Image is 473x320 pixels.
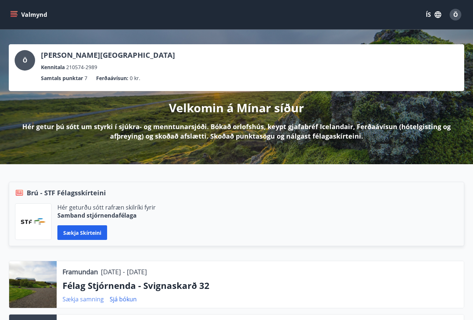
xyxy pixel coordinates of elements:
[57,203,156,211] p: Hér geturðu sótt rafræn skilríki fyrir
[110,295,137,303] a: Sjá bókun
[21,218,46,225] img: vjCaq2fThgY3EUYqSgpjEiBg6WP39ov69hlhuPVN.png
[130,74,140,82] span: 0 kr.
[57,211,156,219] p: Samband stjórnendafélaga
[63,267,98,276] p: Framundan
[84,74,87,82] span: 7
[27,188,106,197] span: Brú - STF Félagsskírteini
[422,8,445,21] button: ÍS
[63,295,104,303] a: Sækja samning
[41,50,175,60] p: [PERSON_NAME][GEOGRAPHIC_DATA]
[169,100,304,116] p: Velkomin á Mínar síður
[101,267,147,276] p: [DATE] - [DATE]
[41,74,83,82] p: Samtals punktar
[20,122,453,141] p: Hér getur þú sótt um styrki í sjúkra- og menntunarsjóði. Bókað orlofshús, keypt gjafabréf Iceland...
[453,11,458,19] span: Ö
[66,63,97,71] span: 210574-2989
[41,63,65,71] p: Kennitala
[63,279,458,292] p: Félag Stjórnenda - Svignaskarð 32
[447,6,464,23] button: Ö
[96,74,128,82] p: Ferðaávísun :
[57,225,107,240] button: Sækja skírteini
[9,8,50,21] button: menu
[23,56,27,64] span: Ö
